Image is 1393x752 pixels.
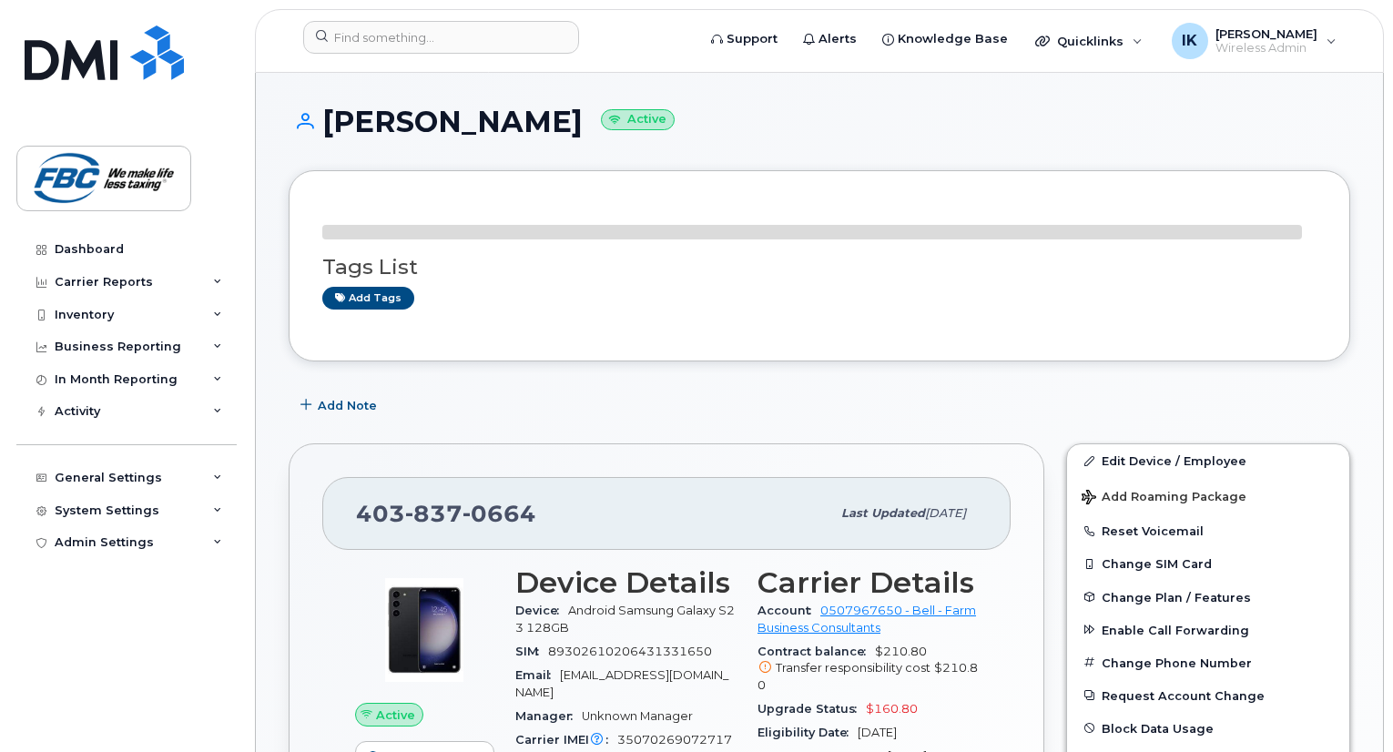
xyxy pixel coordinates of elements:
[758,566,978,599] h3: Carrier Details
[758,604,976,634] a: 0507967650 - Bell - Farm Business Consultants
[776,661,930,675] span: Transfer responsibility cost
[463,500,536,527] span: 0664
[515,566,736,599] h3: Device Details
[405,500,463,527] span: 837
[515,668,728,698] span: [EMAIL_ADDRESS][DOMAIN_NAME]
[866,702,918,716] span: $160.80
[1067,712,1349,745] button: Block Data Usage
[376,706,415,724] span: Active
[758,645,875,658] span: Contract balance
[1082,490,1246,507] span: Add Roaming Package
[758,661,978,691] span: $210.80
[548,645,712,658] span: 89302610206431331650
[1067,679,1349,712] button: Request Account Change
[1067,444,1349,477] a: Edit Device / Employee
[758,604,820,617] span: Account
[322,287,414,310] a: Add tags
[356,500,536,527] span: 403
[1067,547,1349,580] button: Change SIM Card
[370,575,479,685] img: image20231002-3703462-r49339.jpeg
[758,702,866,716] span: Upgrade Status
[515,604,735,634] span: Android Samsung Galaxy S23 128GB
[841,506,925,520] span: Last updated
[1067,581,1349,614] button: Change Plan / Features
[582,709,693,723] span: Unknown Manager
[289,106,1350,137] h1: [PERSON_NAME]
[515,668,560,682] span: Email
[1067,477,1349,514] button: Add Roaming Package
[1067,514,1349,547] button: Reset Voicemail
[515,733,617,747] span: Carrier IMEI
[515,709,582,723] span: Manager
[289,389,392,422] button: Add Note
[515,645,548,658] span: SIM
[322,256,1317,279] h3: Tags List
[858,726,897,739] span: [DATE]
[1067,614,1349,646] button: Enable Call Forwarding
[318,397,377,414] span: Add Note
[1102,623,1249,636] span: Enable Call Forwarding
[1067,646,1349,679] button: Change Phone Number
[758,726,858,739] span: Eligibility Date
[515,604,568,617] span: Device
[925,506,966,520] span: [DATE]
[601,109,675,130] small: Active
[1102,590,1251,604] span: Change Plan / Features
[758,645,978,694] span: $210.80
